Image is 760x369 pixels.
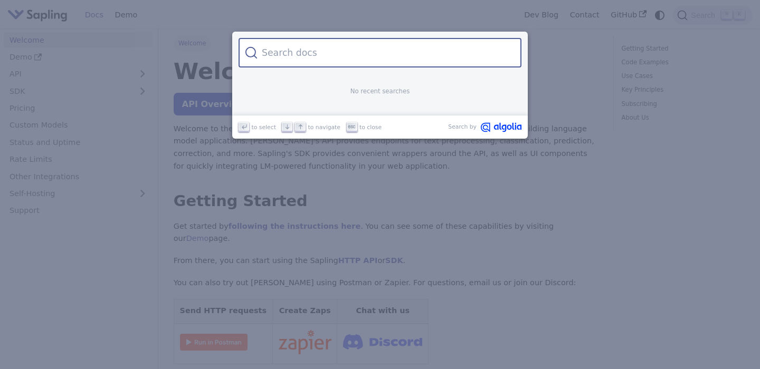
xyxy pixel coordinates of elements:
[297,123,305,131] svg: Arrow up
[448,122,521,132] a: Search byAlgolia
[258,38,515,67] input: Search docs
[267,86,493,96] p: No recent searches
[308,123,340,132] span: to navigate
[240,123,248,131] svg: Enter key
[283,123,291,131] svg: Arrow down
[448,122,477,132] span: Search by
[481,122,521,132] svg: Algolia
[252,123,276,132] span: to select
[359,123,382,132] span: to close
[348,123,356,131] svg: Escape key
